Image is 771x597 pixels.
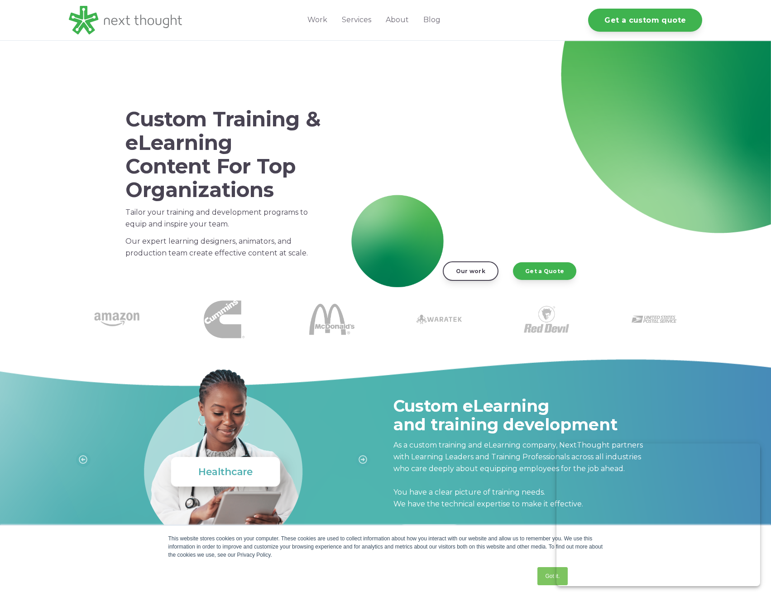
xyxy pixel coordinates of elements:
[125,107,321,201] h1: Custom Training & eLearning Content For Top Organizations
[69,350,378,570] section: Image carousel with 9 slides.
[168,534,603,559] div: This website stores cookies on your computer. These cookies are used to collect information about...
[125,236,321,259] p: Our expert learning designers, animators, and production team create effective content at scale.
[69,6,182,34] img: LG - NextThought Logo
[632,297,677,342] img: USPS
[204,299,244,340] img: Cummins
[588,9,702,32] a: Get a custom quote
[125,207,321,230] p: Tailor your training and development programs to equip and inspire your team.
[524,297,569,342] img: Red Devil
[356,453,370,467] button: Next slide
[393,441,643,508] span: As a custom training and eLearning company, NextThought partners with Learning Leaders and Traini...
[371,100,642,253] iframe: NextThought Reel
[393,396,618,434] span: Custom eLearning and training development
[537,567,567,585] a: Got it.
[513,262,576,279] a: Get a Quote
[417,297,462,342] img: Waratek logo
[76,453,91,467] button: Go to last slide
[69,350,378,551] div: 1 of 9
[136,350,310,551] img: Healthcare
[309,297,354,342] img: McDonalds 1
[94,297,139,342] img: amazon-1
[443,261,498,280] a: Our work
